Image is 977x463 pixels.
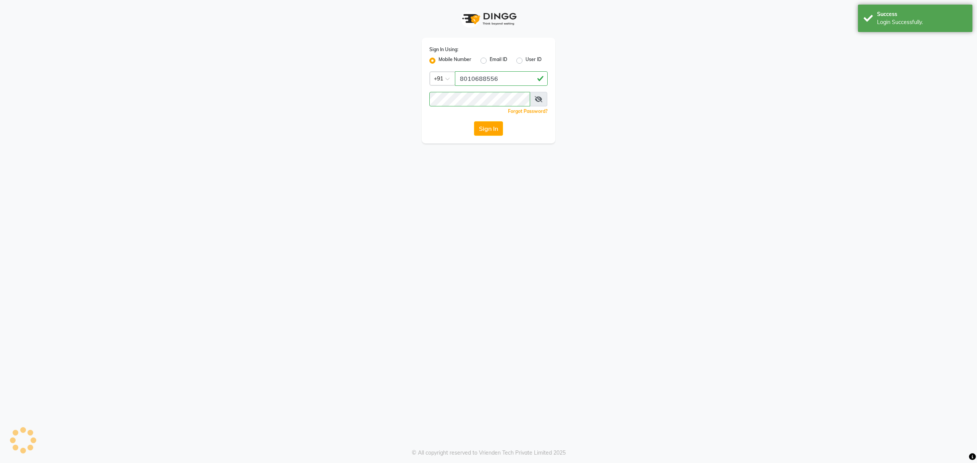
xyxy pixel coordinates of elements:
label: User ID [526,56,542,65]
div: Login Successfully. [877,18,967,26]
label: Mobile Number [439,56,471,65]
img: logo1.svg [458,8,519,30]
label: Email ID [490,56,507,65]
div: Success [877,10,967,18]
input: Username [429,92,530,106]
a: Forgot Password? [508,108,548,114]
button: Sign In [474,121,503,136]
input: Username [455,71,548,86]
label: Sign In Using: [429,46,458,53]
